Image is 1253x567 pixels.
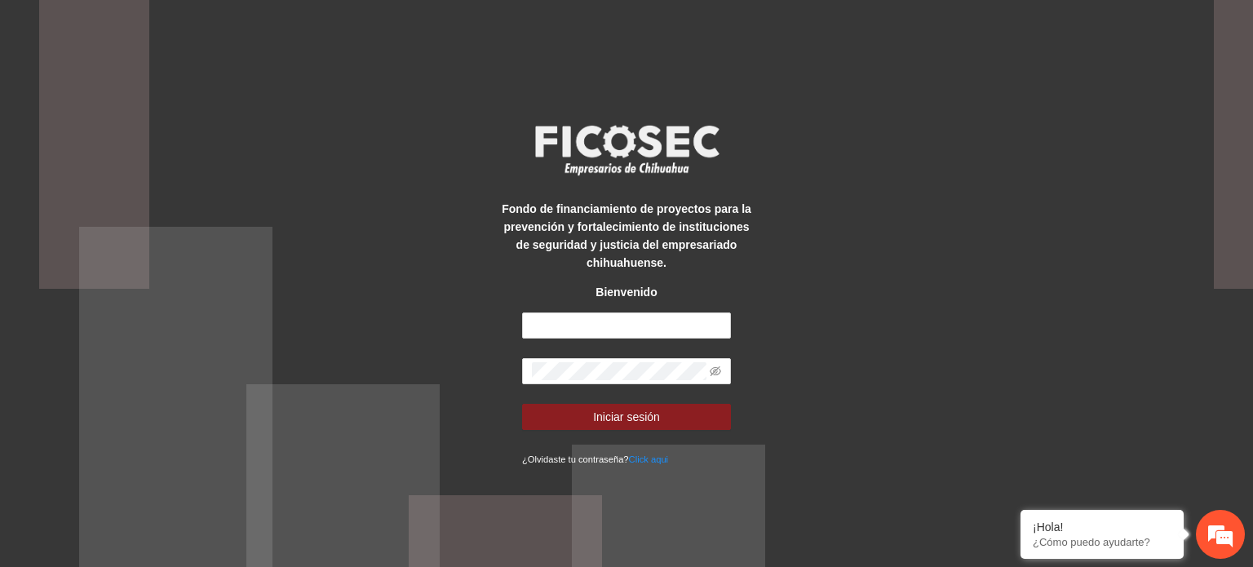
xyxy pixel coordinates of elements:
span: eye-invisible [710,365,721,377]
p: ¿Cómo puedo ayudarte? [1033,536,1171,548]
div: ¡Hola! [1033,520,1171,534]
strong: Bienvenido [596,286,657,299]
button: Iniciar sesión [522,404,731,430]
a: Click aqui [629,454,669,464]
span: Iniciar sesión [593,408,660,426]
img: logo [525,120,728,180]
small: ¿Olvidaste tu contraseña? [522,454,668,464]
strong: Fondo de financiamiento de proyectos para la prevención y fortalecimiento de instituciones de seg... [502,202,751,269]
